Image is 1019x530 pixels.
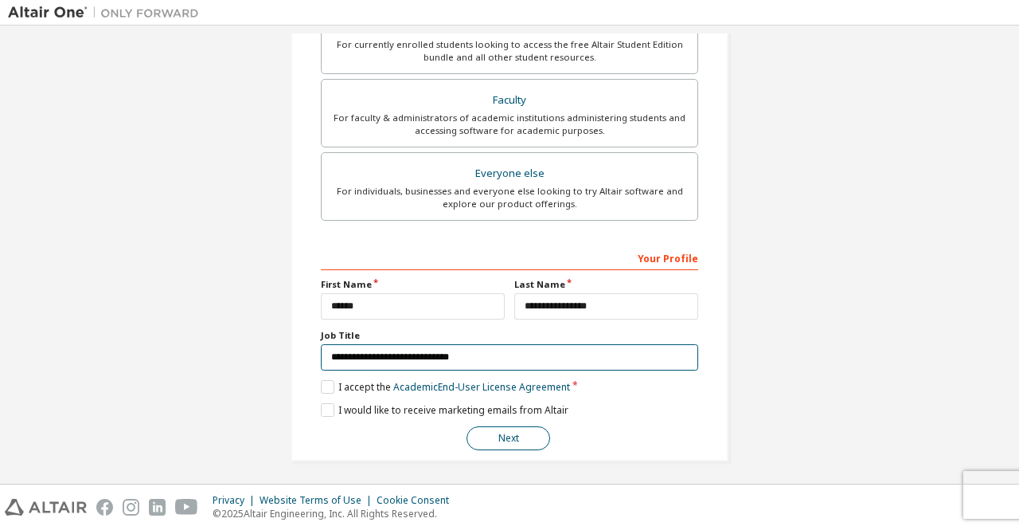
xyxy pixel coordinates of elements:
div: For currently enrolled students looking to access the free Altair Student Edition bundle and all ... [331,38,688,64]
img: altair_logo.svg [5,499,87,516]
label: I accept the [321,380,570,394]
div: For faculty & administrators of academic institutions administering students and accessing softwa... [331,112,688,137]
label: First Name [321,278,505,291]
div: For individuals, businesses and everyone else looking to try Altair software and explore our prod... [331,185,688,210]
div: Your Profile [321,245,698,270]
div: Cookie Consent [377,494,459,507]
img: linkedin.svg [149,499,166,516]
label: I would like to receive marketing emails from Altair [321,403,568,417]
img: Altair One [8,5,207,21]
a: Academic End-User License Agreement [393,380,570,394]
p: © 2025 Altair Engineering, Inc. All Rights Reserved. [213,507,459,520]
img: youtube.svg [175,499,198,516]
div: Everyone else [331,163,688,185]
img: instagram.svg [123,499,139,516]
label: Job Title [321,329,698,342]
button: Next [467,426,550,450]
label: Last Name [514,278,698,291]
div: Privacy [213,494,260,507]
div: Faculty [331,89,688,112]
div: Website Terms of Use [260,494,377,507]
img: facebook.svg [96,499,113,516]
